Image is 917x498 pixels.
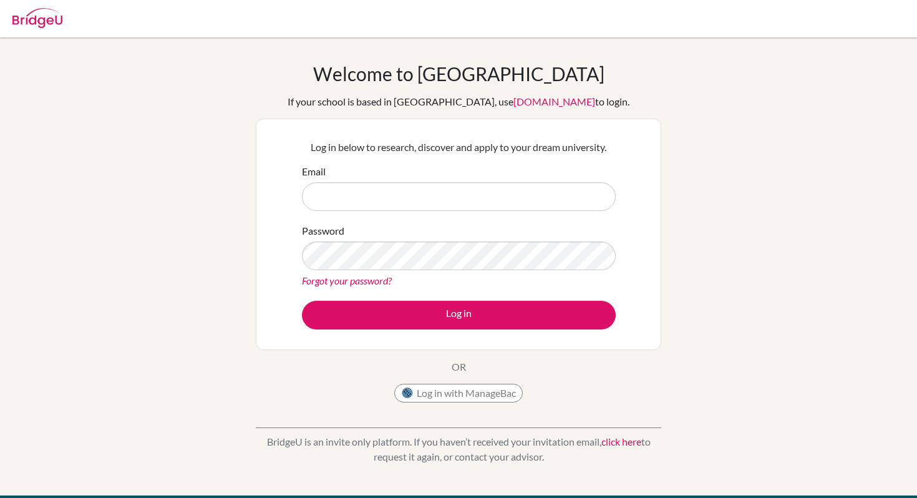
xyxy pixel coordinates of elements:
a: Forgot your password? [302,275,392,286]
button: Log in [302,301,616,330]
p: Log in below to research, discover and apply to your dream university. [302,140,616,155]
a: click here [601,436,641,447]
h1: Welcome to [GEOGRAPHIC_DATA] [313,62,604,85]
div: If your school is based in [GEOGRAPHIC_DATA], use to login. [288,94,629,109]
img: Bridge-U [12,8,62,28]
label: Email [302,164,326,179]
button: Log in with ManageBac [394,384,523,403]
p: OR [452,359,466,374]
a: [DOMAIN_NAME] [513,95,595,107]
label: Password [302,223,344,238]
p: BridgeU is an invite only platform. If you haven’t received your invitation email, to request it ... [256,434,661,464]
